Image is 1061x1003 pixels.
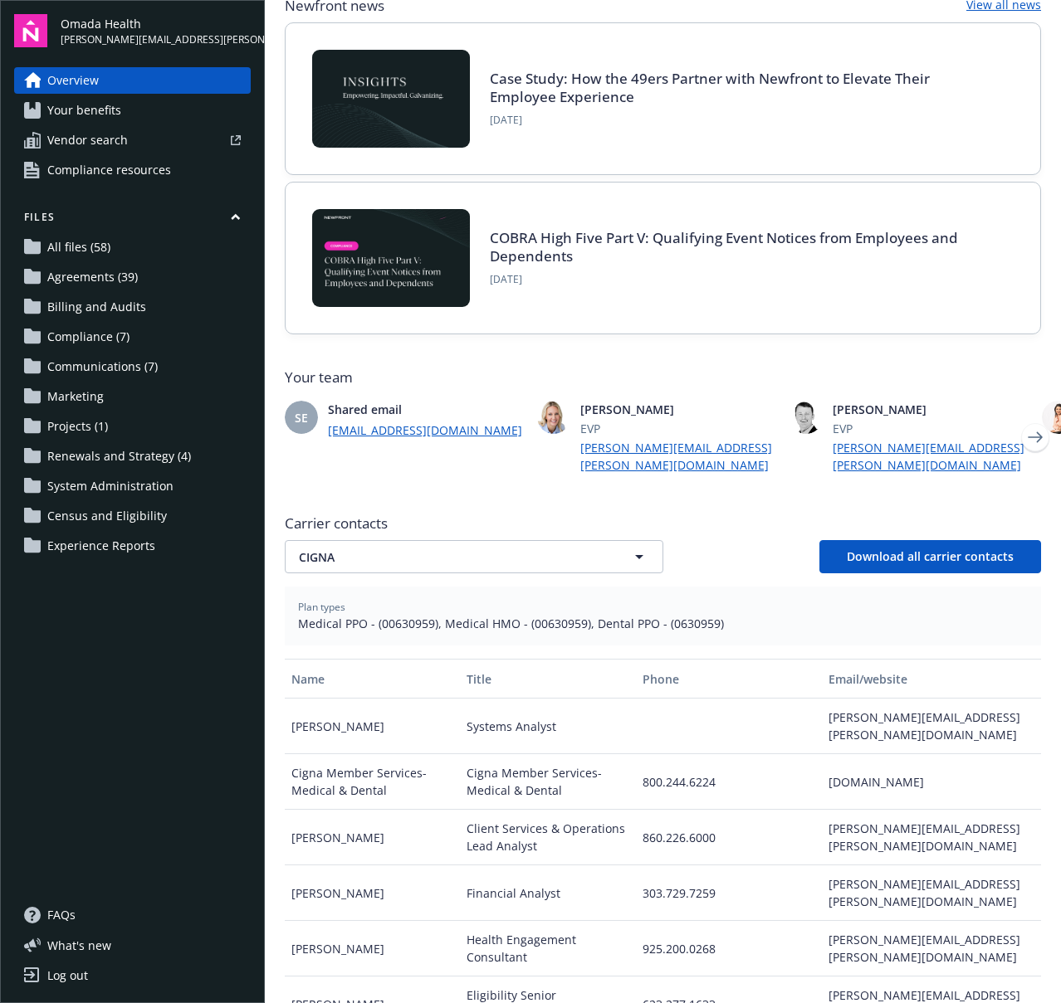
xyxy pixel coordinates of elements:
button: Title [460,659,635,699]
div: Email/website [829,670,1034,688]
button: What's new [14,937,138,954]
a: Experience Reports [14,533,251,559]
a: All files (58) [14,234,251,260]
span: [PERSON_NAME] [580,401,776,418]
div: [PERSON_NAME] [285,699,460,754]
a: Projects (1) [14,413,251,440]
div: Systems Analyst [460,699,635,754]
a: Compliance (7) [14,324,251,350]
span: [DATE] [490,272,994,287]
span: Omada Health [61,15,251,32]
span: System Administration [47,473,174,499]
span: Medical PPO - (00630959), Medical HMO - (00630959), Dental PPO - (0630959) [298,615,1028,632]
a: [PERSON_NAME][EMAIL_ADDRESS][PERSON_NAME][DOMAIN_NAME] [833,439,1029,474]
a: FAQs [14,902,251,928]
a: Communications (7) [14,353,251,380]
a: Agreements (39) [14,264,251,290]
span: Agreements (39) [47,264,138,290]
a: [PERSON_NAME][EMAIL_ADDRESS][PERSON_NAME][DOMAIN_NAME] [580,439,776,474]
div: Health Engagement Consultant [460,921,635,976]
button: Omada Health[PERSON_NAME][EMAIL_ADDRESS][PERSON_NAME][DOMAIN_NAME] [61,14,251,47]
span: Shared email [328,401,524,418]
span: EVP [580,420,776,437]
div: [PERSON_NAME] [285,865,460,921]
a: Overview [14,67,251,94]
a: Billing and Audits [14,294,251,320]
span: Your benefits [47,97,121,124]
div: 925.200.0268 [636,921,822,976]
img: photo [790,401,823,434]
div: Financial Analyst [460,865,635,921]
span: Plan types [298,600,1028,615]
span: [PERSON_NAME] [833,401,1029,418]
span: Overview [47,67,99,94]
a: Compliance resources [14,157,251,183]
div: 860.226.6000 [636,810,822,865]
span: CIGNA [299,548,596,566]
div: Cigna Member Services- Medical & Dental [285,754,460,810]
div: Log out [47,962,88,989]
button: Name [285,659,460,699]
div: [PERSON_NAME][EMAIL_ADDRESS][PERSON_NAME][DOMAIN_NAME] [822,810,1041,865]
span: [PERSON_NAME][EMAIL_ADDRESS][PERSON_NAME][DOMAIN_NAME] [61,32,251,47]
span: Vendor search [47,127,128,153]
span: Download all carrier contacts [847,548,1014,564]
div: Client Services & Operations Lead Analyst [460,810,635,865]
a: Case Study: How the 49ers Partner with Newfront to Elevate Their Employee Experience [490,69,930,106]
span: SE [295,409,308,426]
div: [PERSON_NAME] [285,921,460,976]
div: [DOMAIN_NAME] [822,754,1041,810]
span: [DATE] [490,113,994,128]
a: Marketing [14,383,251,410]
img: navigator-logo.svg [14,14,47,47]
div: [PERSON_NAME][EMAIL_ADDRESS][PERSON_NAME][DOMAIN_NAME] [822,921,1041,976]
div: [PERSON_NAME][EMAIL_ADDRESS][PERSON_NAME][DOMAIN_NAME] [822,699,1041,754]
div: Phone [643,670,815,688]
div: Name [291,670,453,688]
span: Communications (7) [47,353,158,380]
div: 303.729.7259 [636,865,822,921]
a: COBRA High Five Part V: Qualifying Event Notices from Employees and Dependents [490,228,958,265]
span: All files (58) [47,234,110,260]
span: Marketing [47,383,104,410]
button: Email/website [822,659,1041,699]
div: Title [467,670,628,688]
span: Carrier contacts [285,514,1041,533]
a: Next [1022,424,1049,450]
img: BLOG-Card Image - Compliance - COBRA High Five Pt 5 - 09-11-25.jpg [312,209,470,307]
div: [PERSON_NAME][EMAIL_ADDRESS][PERSON_NAME][DOMAIN_NAME] [822,865,1041,921]
img: photo [537,401,570,434]
div: Cigna Member Services- Medical & Dental [460,754,635,810]
span: Your team [285,368,1041,387]
span: Compliance resources [47,157,171,183]
a: Vendor search [14,127,251,153]
a: Your benefits [14,97,251,124]
span: Census and Eligibility [47,503,167,529]
span: FAQs [47,902,76,928]
img: Card Image - INSIGHTS copy.png [312,50,470,148]
a: System Administration [14,473,251,499]
button: Files [14,210,251,231]
a: [EMAIL_ADDRESS][DOMAIN_NAME] [328,421,524,439]
div: 800.244.6224 [636,754,822,810]
span: Renewals and Strategy (4) [47,443,191,470]
div: [PERSON_NAME] [285,810,460,865]
button: Phone [636,659,822,699]
span: Experience Reports [47,533,155,559]
span: EVP [833,420,1029,437]
button: Download all carrier contacts [819,540,1041,573]
span: Projects (1) [47,413,108,440]
span: Compliance (7) [47,324,130,350]
span: Billing and Audits [47,294,146,320]
button: CIGNA [285,540,663,573]
span: What ' s new [47,937,111,954]
a: Renewals and Strategy (4) [14,443,251,470]
a: Census and Eligibility [14,503,251,529]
